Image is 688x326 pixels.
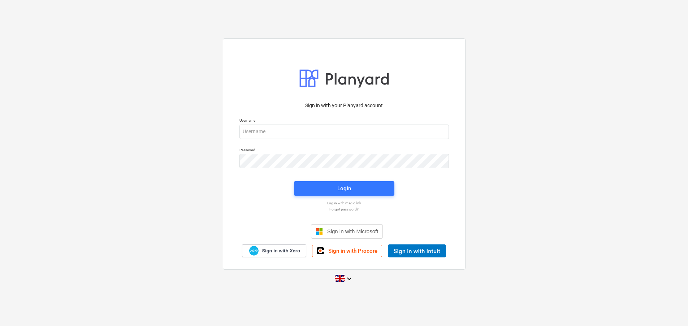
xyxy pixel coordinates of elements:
i: keyboard_arrow_down [345,274,354,283]
img: Xero logo [249,246,259,256]
span: Sign in with Microsoft [327,228,378,234]
p: Username [239,118,449,124]
p: Sign in with your Planyard account [239,102,449,109]
a: Sign in with Procore [312,245,382,257]
span: Sign in with Procore [328,248,377,254]
a: Log in with magic link [236,201,453,205]
button: Login [294,181,394,196]
img: Microsoft logo [316,228,323,235]
p: Password [239,148,449,154]
a: Sign in with Xero [242,244,306,257]
span: Sign in with Xero [262,248,300,254]
input: Username [239,125,449,139]
a: Forgot password? [236,207,453,212]
div: Login [337,184,351,193]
